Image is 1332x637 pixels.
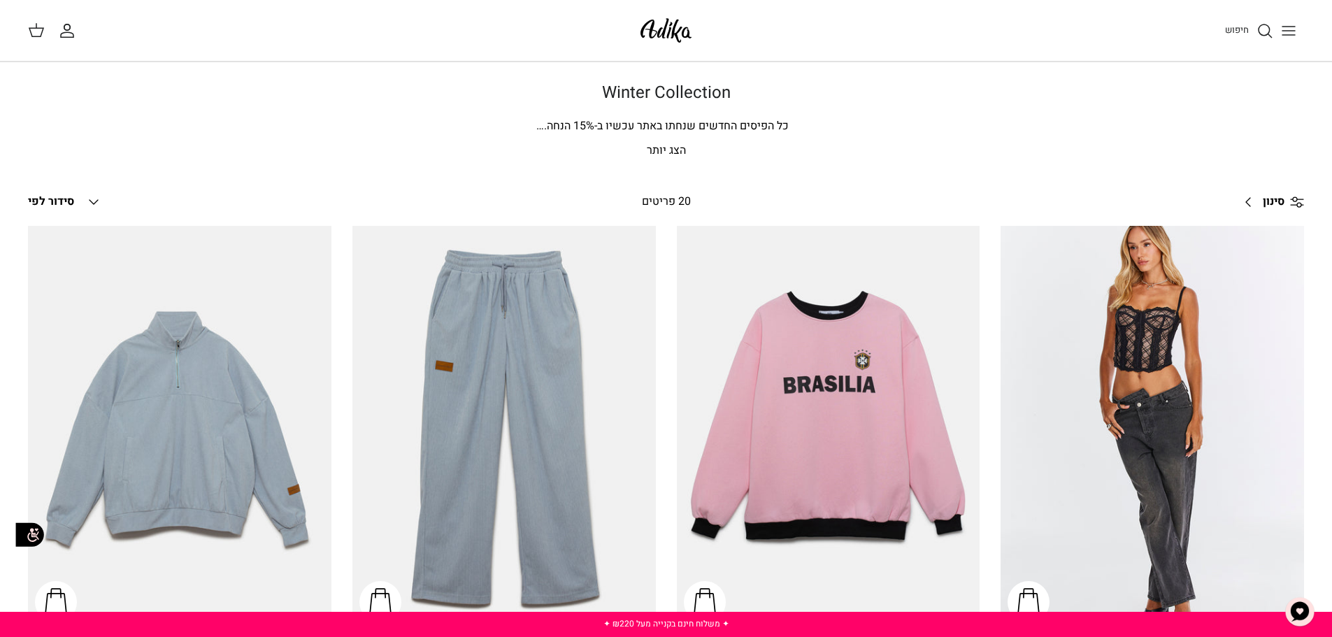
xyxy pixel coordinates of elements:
[28,193,74,210] span: סידור לפי
[28,187,102,217] button: סידור לפי
[536,117,594,134] span: % הנחה.
[177,142,1156,160] p: הצג יותר
[1001,226,1304,630] a: ג׳ינס All Or Nothing קריס-קרוס | BOYFRIEND
[28,226,331,630] a: סווטשירט City Strolls אוברסייז
[1225,22,1273,39] a: חיפוש
[1263,193,1284,211] span: סינון
[677,226,980,630] a: סווטשירט Brazilian Kid
[352,226,656,630] a: מכנסי טרנינג City strolls
[1273,15,1304,46] button: Toggle menu
[636,14,696,47] img: Adika IL
[573,117,586,134] span: 15
[1235,185,1304,219] a: סינון
[603,617,729,630] a: ✦ משלוח חינם בקנייה מעל ₪220 ✦
[1279,591,1321,633] button: צ'אט
[519,193,813,211] div: 20 פריטים
[10,515,49,554] img: accessibility_icon02.svg
[59,22,81,39] a: החשבון שלי
[594,117,789,134] span: כל הפיסים החדשים שנחתו באתר עכשיו ב-
[177,83,1156,103] h1: Winter Collection
[1225,23,1249,36] span: חיפוש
